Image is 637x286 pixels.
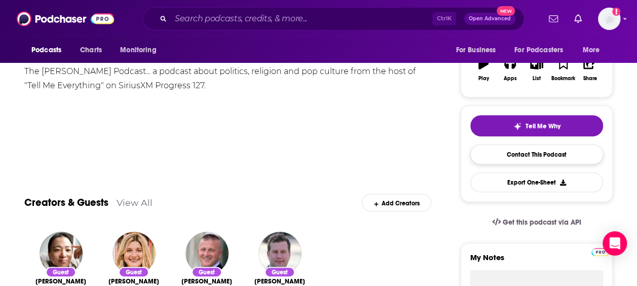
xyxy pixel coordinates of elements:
[545,10,562,27] a: Show notifications dropdown
[570,10,586,27] a: Show notifications dropdown
[35,277,86,285] span: [PERSON_NAME]
[113,232,156,275] img: Chloé Sorvino
[254,277,305,285] a: Corey Brettschneider
[31,43,61,57] span: Podcasts
[484,210,589,235] a: Get this podcast via API
[17,9,114,28] img: Podchaser - Follow, Share and Rate Podcasts
[583,76,596,82] div: Share
[73,41,108,60] a: Charts
[24,196,108,209] a: Creators & Guests
[192,267,222,277] div: Guest
[603,231,627,256] div: Open Intercom Messenger
[497,6,515,16] span: New
[362,194,431,211] div: Add Creators
[181,277,232,285] span: [PERSON_NAME]
[470,145,603,164] a: Contact This Podcast
[171,11,432,27] input: Search podcasts, credits, & more...
[24,64,431,93] div: The [PERSON_NAME] Podcast... a podcast about politics, religion and pop culture from the host of ...
[514,43,563,57] span: For Podcasters
[508,41,578,60] button: open menu
[265,267,295,277] div: Guest
[464,13,515,25] button: Open AdvancedNew
[120,43,156,57] span: Monitoring
[598,8,620,30] button: Show profile menu
[456,43,496,57] span: For Business
[478,76,489,82] div: Play
[504,76,517,82] div: Apps
[523,51,550,88] button: List
[448,41,508,60] button: open menu
[119,267,149,277] div: Guest
[46,267,76,277] div: Guest
[577,51,603,88] button: Share
[598,8,620,30] img: User Profile
[513,122,521,130] img: tell me why sparkle
[470,51,497,88] button: Play
[108,277,159,285] span: [PERSON_NAME]
[80,43,102,57] span: Charts
[254,277,305,285] span: [PERSON_NAME]
[591,246,609,256] a: Pro website
[526,122,560,130] span: Tell Me Why
[113,41,169,60] button: open menu
[24,41,74,60] button: open menu
[503,218,581,227] span: Get this podcast via API
[612,8,620,16] svg: Add a profile image
[108,277,159,285] a: Chloé Sorvino
[551,76,575,82] div: Bookmark
[117,197,153,208] a: View All
[583,43,600,57] span: More
[469,16,511,21] span: Open Advanced
[550,51,576,88] button: Bookmark
[470,253,603,270] label: My Notes
[497,51,523,88] button: Apps
[576,41,613,60] button: open menu
[40,232,83,275] img: Mia Ives-Rublee
[470,115,603,136] button: tell me why sparkleTell Me Why
[591,248,609,256] img: Podchaser Pro
[143,7,524,30] div: Search podcasts, credits, & more...
[181,277,232,285] a: Richard Ojeda
[432,12,456,25] span: Ctrl K
[470,172,603,192] button: Export One-Sheet
[598,8,620,30] span: Logged in as AtriaBooks
[258,232,302,275] img: Corey Brettschneider
[533,76,541,82] div: List
[35,277,86,285] a: Mia Ives-Rublee
[185,232,229,275] img: Richard Ojeda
